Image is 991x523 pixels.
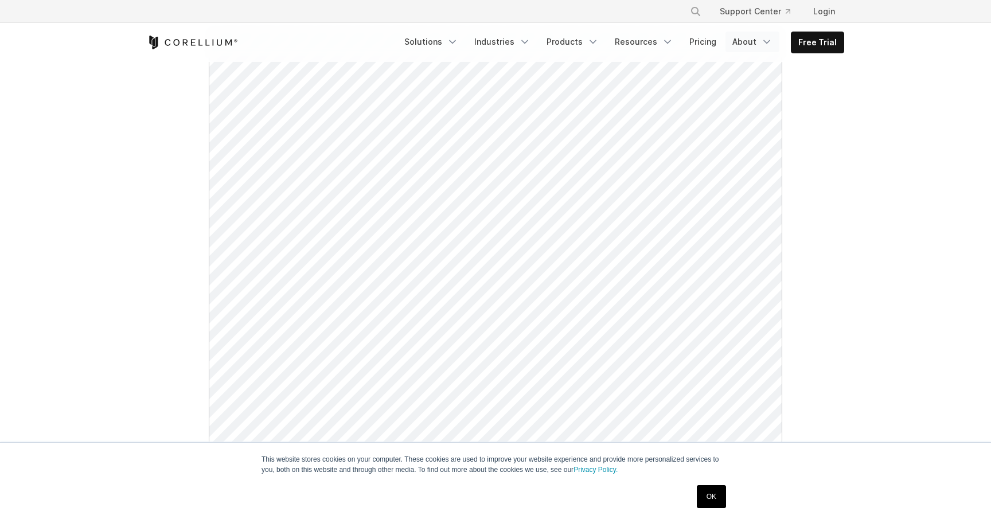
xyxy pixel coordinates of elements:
[397,32,465,52] a: Solutions
[725,32,779,52] a: About
[711,1,799,22] a: Support Center
[682,32,723,52] a: Pricing
[262,454,729,475] p: This website stores cookies on your computer. These cookies are used to improve your website expe...
[697,485,726,508] a: OK
[804,1,844,22] a: Login
[540,32,606,52] a: Products
[791,32,844,53] a: Free Trial
[397,32,844,53] div: Navigation Menu
[685,1,706,22] button: Search
[676,1,844,22] div: Navigation Menu
[147,36,238,49] a: Corellium Home
[573,466,618,474] a: Privacy Policy.
[608,32,680,52] a: Resources
[467,32,537,52] a: Industries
